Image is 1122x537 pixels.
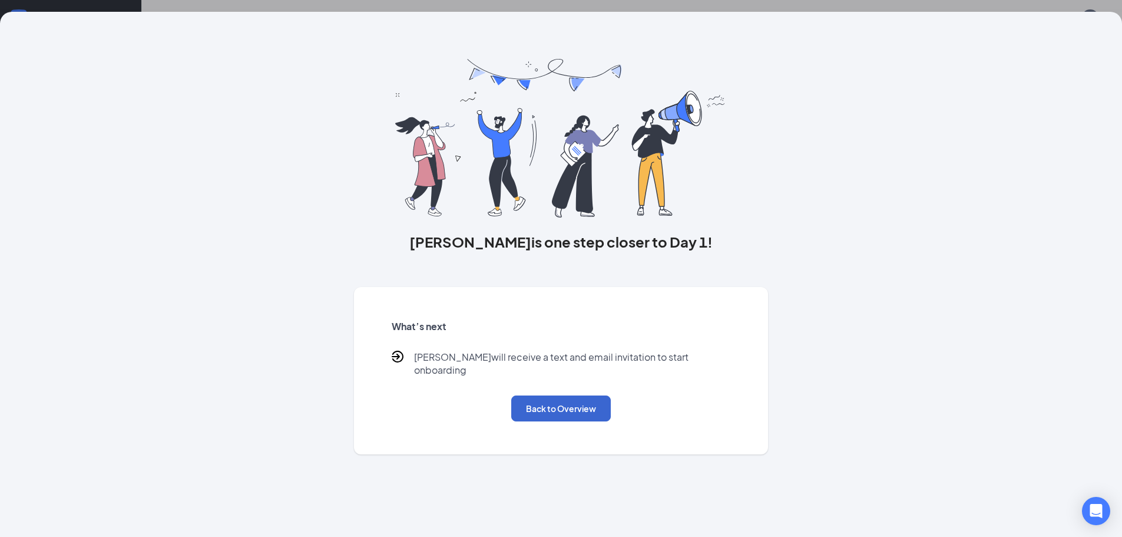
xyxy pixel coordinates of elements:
button: Back to Overview [511,396,611,421]
p: [PERSON_NAME] will receive a text and email invitation to start onboarding [414,351,731,377]
h5: What’s next [392,320,731,333]
img: you are all set [395,59,727,218]
div: Open Intercom Messenger [1082,497,1110,525]
h3: [PERSON_NAME] is one step closer to Day 1! [354,232,769,252]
